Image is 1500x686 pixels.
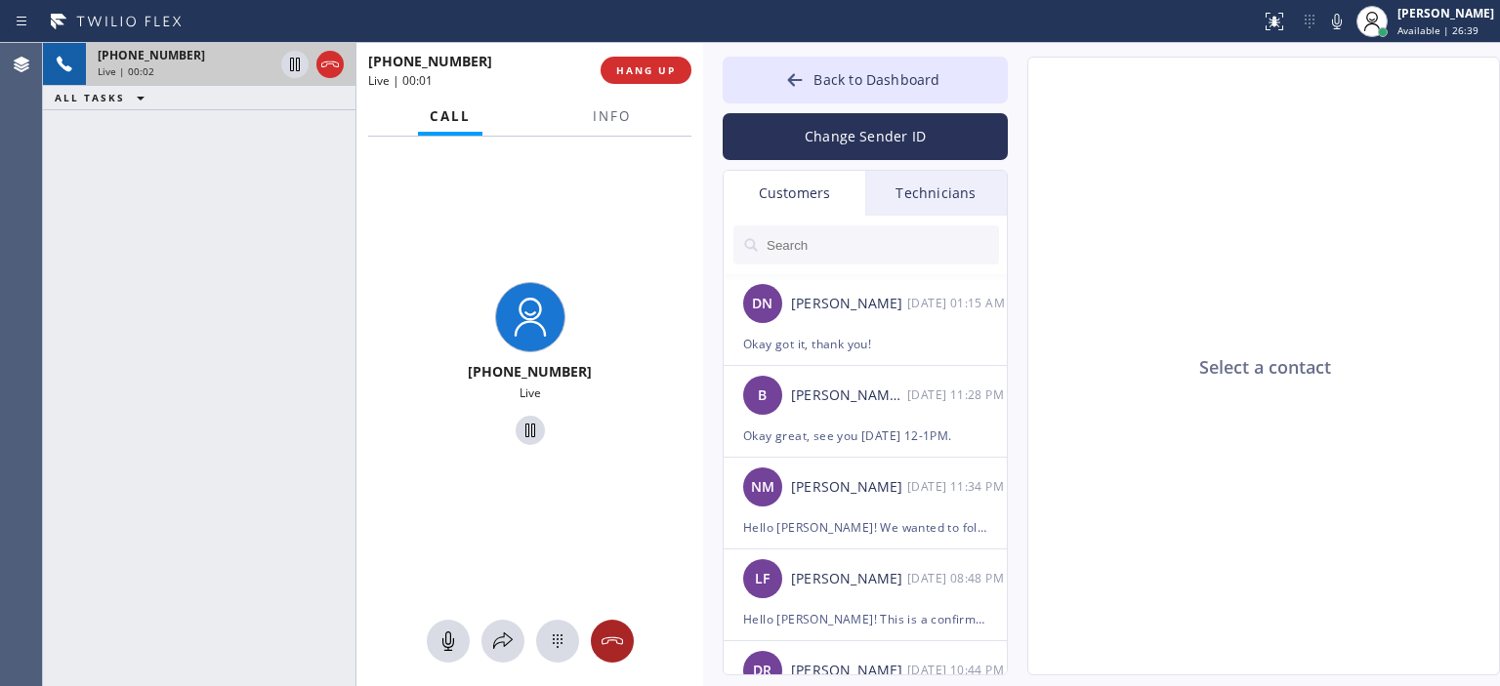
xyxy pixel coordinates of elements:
span: Live | 00:02 [98,64,154,78]
span: NM [751,476,774,499]
div: [PERSON_NAME] [791,476,907,499]
div: Technicians [865,171,1007,216]
span: [PHONE_NUMBER] [98,47,205,63]
div: Hello [PERSON_NAME]! We wanted to follow up on Air Ducts Cleaning estimate our technician left an... [743,516,987,539]
span: Live | 00:01 [368,72,433,89]
button: ALL TASKS [43,86,164,109]
button: Back to Dashboard [723,57,1008,103]
div: 09/30/2025 9:48 AM [907,567,1009,589]
div: [PERSON_NAME] [791,293,907,315]
button: Hang up [316,51,344,78]
button: Hold Customer [281,51,309,78]
button: Call [418,98,482,136]
div: [PERSON_NAME] [1397,5,1494,21]
span: LF [755,568,770,590]
span: Info [593,107,631,125]
button: Hold Customer [516,416,545,445]
span: [PHONE_NUMBER] [468,362,592,381]
button: Change Sender ID [723,113,1008,160]
span: Back to Dashboard [813,70,939,89]
span: Available | 26:39 [1397,23,1479,37]
div: [PERSON_NAME] [791,660,907,682]
div: Okay great, see you [DATE] 12-1PM. [743,424,987,447]
button: HANG UP [601,57,691,84]
div: Okay got it, thank you! [743,333,987,355]
span: B [758,384,767,407]
div: 10/02/2025 9:28 AM [907,383,1009,406]
span: HANG UP [616,63,676,77]
button: Open directory [481,620,524,663]
div: 10/01/2025 9:34 AM [907,475,1009,498]
span: Call [430,107,471,125]
button: Mute [427,620,470,663]
span: DR [753,660,771,682]
span: [PHONE_NUMBER] [368,52,492,70]
span: DN [752,293,772,315]
div: [PERSON_NAME] [791,568,907,590]
button: Mute [1323,8,1351,35]
input: Search [765,225,999,264]
div: Customers [724,171,865,216]
button: Info [581,98,643,136]
div: 10/02/2025 9:15 AM [907,292,1009,314]
span: ALL TASKS [55,91,125,104]
button: Hang up [591,620,634,663]
button: Open dialpad [536,620,579,663]
div: 09/29/2025 9:44 AM [907,659,1009,681]
span: Live [520,384,541,401]
div: Hello [PERSON_NAME]! This is a confirmation for your Air Duct Service appointment [DATE]. Just a ... [743,608,987,630]
div: [PERSON_NAME] [PERSON_NAME] [791,384,907,407]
